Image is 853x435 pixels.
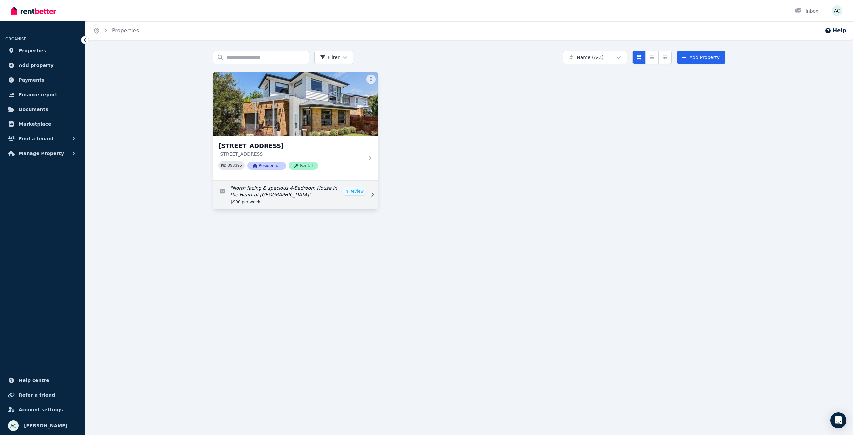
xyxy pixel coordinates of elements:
[221,164,226,167] small: PID
[5,403,80,416] a: Account settings
[5,73,80,87] a: Payments
[289,162,318,170] span: Rental
[677,51,725,64] a: Add Property
[19,105,48,113] span: Documents
[213,72,378,180] a: 7 Salisbury St, Newport[STREET_ADDRESS][STREET_ADDRESS]PID 398395ResidentialRental
[19,376,49,384] span: Help centre
[366,75,376,84] button: More options
[795,8,818,14] div: Inbox
[832,5,842,16] img: Alister Cole
[825,27,846,35] button: Help
[19,47,46,55] span: Properties
[19,91,57,99] span: Finance report
[5,147,80,160] button: Manage Property
[830,412,846,428] div: Open Intercom Messenger
[19,406,63,414] span: Account settings
[5,44,80,57] a: Properties
[19,149,64,157] span: Manage Property
[5,103,80,116] a: Documents
[314,51,353,64] button: Filter
[19,391,55,399] span: Refer a friend
[85,21,147,40] nav: Breadcrumb
[632,51,646,64] button: Card view
[228,163,242,168] code: 398395
[5,374,80,387] a: Help centre
[5,59,80,72] a: Add property
[5,388,80,402] a: Refer a friend
[8,420,19,431] img: Alister Cole
[11,6,56,16] img: RentBetter
[19,120,51,128] span: Marketplace
[577,54,604,61] span: Name (A-Z)
[5,132,80,145] button: Find a tenant
[5,117,80,131] a: Marketplace
[218,151,364,157] p: [STREET_ADDRESS]
[247,162,286,170] span: Residential
[645,51,659,64] button: Compact list view
[5,88,80,101] a: Finance report
[563,51,627,64] button: Name (A-Z)
[320,54,340,61] span: Filter
[112,27,139,34] a: Properties
[632,51,672,64] div: View options
[19,76,44,84] span: Payments
[213,72,378,136] img: 7 Salisbury St, Newport
[218,141,364,151] h3: [STREET_ADDRESS]
[5,37,26,41] span: ORGANISE
[658,51,672,64] button: Expanded list view
[19,61,54,69] span: Add property
[19,135,54,143] span: Find a tenant
[213,181,378,209] a: Edit listing: North facing & spacious 4-Bedroom House in the Heart of Newport
[24,422,67,430] span: [PERSON_NAME]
